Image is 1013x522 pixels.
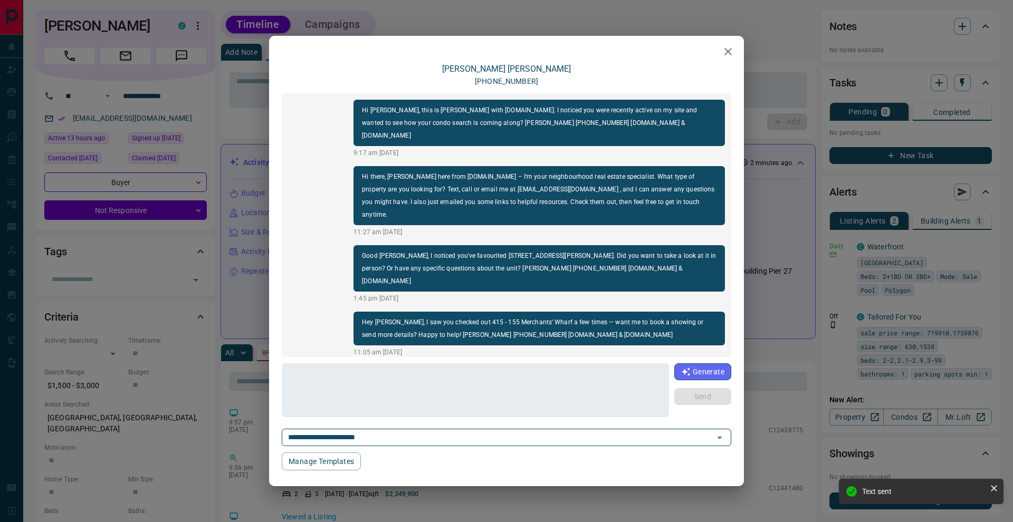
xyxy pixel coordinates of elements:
p: [PHONE_NUMBER] [475,76,538,87]
p: 11:05 am [DATE] [353,347,725,357]
p: 11:27 am [DATE] [353,227,725,237]
p: Hi there, [PERSON_NAME] here from [DOMAIN_NAME] – I’m your neighbourhood real estate specialist. ... [362,170,716,221]
button: Open [712,430,727,445]
a: [PERSON_NAME] [PERSON_NAME] [442,64,571,74]
p: Hey [PERSON_NAME], I saw you checked out 415 - 155 Merchants' Wharf a few times — want me to book... [362,316,716,341]
p: 1:45 pm [DATE] [353,294,725,303]
p: 9:17 am [DATE] [353,148,725,158]
button: Generate [674,363,731,380]
div: Text sent [862,487,986,496]
p: Good [PERSON_NAME], I noticed you've favourited [STREET_ADDRESS][PERSON_NAME]. Did you want to ta... [362,249,716,287]
p: Hi [PERSON_NAME], this is [PERSON_NAME] with [DOMAIN_NAME]. I noticed you were recently active on... [362,104,716,142]
button: Manage Templates [282,452,361,470]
